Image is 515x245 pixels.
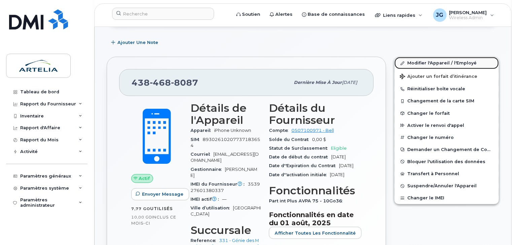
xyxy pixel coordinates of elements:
[297,8,370,21] a: Base de connaissances
[407,123,464,128] span: Activer le renvoi d'appel
[269,128,291,133] span: Compte
[191,238,219,243] span: Reference
[269,172,330,177] span: Date d''activation initiale
[171,78,198,88] span: 8087
[191,224,261,236] h3: Succursale
[265,8,297,21] a: Alertes
[407,184,477,189] span: Suspendre/Annuler l'Appareil
[436,11,444,19] span: JG
[191,197,222,202] span: IMEI actif
[394,144,499,156] button: Demander un Changement de Compte
[269,154,331,159] span: Date de début du contrat
[269,163,339,168] span: Date d''Expiration du Contrat
[117,39,158,46] span: Ajouter une Note
[339,163,353,168] span: [DATE]
[370,8,427,22] div: Liens rapides
[131,188,189,200] button: Envoyer Message
[150,206,173,211] span: utilisés
[269,185,362,197] h3: Fonctionnalités
[383,12,415,18] span: Liens rapides
[394,107,499,119] button: Changer le forfait
[191,182,248,187] span: IMEI du Fournisseur
[269,198,346,203] span: Part int Plus AVPA 75 - 10Go36
[191,128,214,133] span: Appareil
[242,11,260,18] span: Soutien
[394,192,499,204] button: Changer le IMEI
[394,83,499,95] button: Réinitialiser boîte vocale
[331,146,347,151] span: Eligible
[394,168,499,180] button: Transfert à Personnel
[142,191,183,197] span: Envoyer Message
[308,11,365,18] span: Base de connaissances
[449,15,487,20] span: Wireless Admin
[269,227,362,239] button: Afficher Toutes les Fonctionnalité
[394,95,499,107] button: Changement de la carte SIM
[232,8,265,21] a: Soutien
[191,137,260,148] span: 89302610207737183654
[191,152,259,163] span: [EMAIL_ADDRESS][DOMAIN_NAME]
[394,69,499,83] button: Ajouter un forfait d’itinérance
[394,132,499,144] button: Changer le numéro
[342,80,357,85] span: [DATE]
[191,182,260,193] span: 353927601380337
[394,119,499,132] button: Activer le renvoi d'appel
[394,156,499,168] button: Bloquer l'utilisation des données
[112,8,214,20] input: Recherche
[400,74,477,80] span: Ajouter un forfait d’itinérance
[191,137,203,142] span: SIM
[131,206,150,211] span: 7,77 Go
[331,154,346,159] span: [DATE]
[131,214,176,226] span: inclus ce mois-ci
[269,137,312,142] span: Solde du Contrat
[191,167,225,172] span: Gestionnaire
[275,11,293,18] span: Alertes
[428,8,499,22] div: Justin Gauthier
[269,102,362,126] h3: Détails du Fournisseur
[449,10,487,15] span: [PERSON_NAME]
[312,137,326,142] span: 0,00 $
[131,215,152,219] span: 10,00 Go
[291,128,334,133] a: 0507100971 - Bell
[214,128,251,133] span: iPhone Unknown
[191,205,233,210] span: Ville d’utilisation
[269,211,362,227] h3: Fonctionnalités en date du 01 août, 2025
[132,78,198,88] span: 438
[275,230,356,236] span: Afficher Toutes les Fonctionnalité
[330,172,344,177] span: [DATE]
[294,80,342,85] span: Dernière mise à jour
[394,57,499,69] a: Modifier l'Appareil / l'Employé
[394,180,499,192] button: Suspendre/Annuler l'Appareil
[222,197,227,202] span: —
[191,152,213,157] span: Courriel
[269,146,331,151] span: Statut de Surclassement
[107,37,164,49] button: Ajouter une Note
[407,111,450,116] span: Changer le forfait
[150,78,171,88] span: 468
[191,102,261,126] h3: Détails de l'Appareil
[139,175,150,182] span: Actif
